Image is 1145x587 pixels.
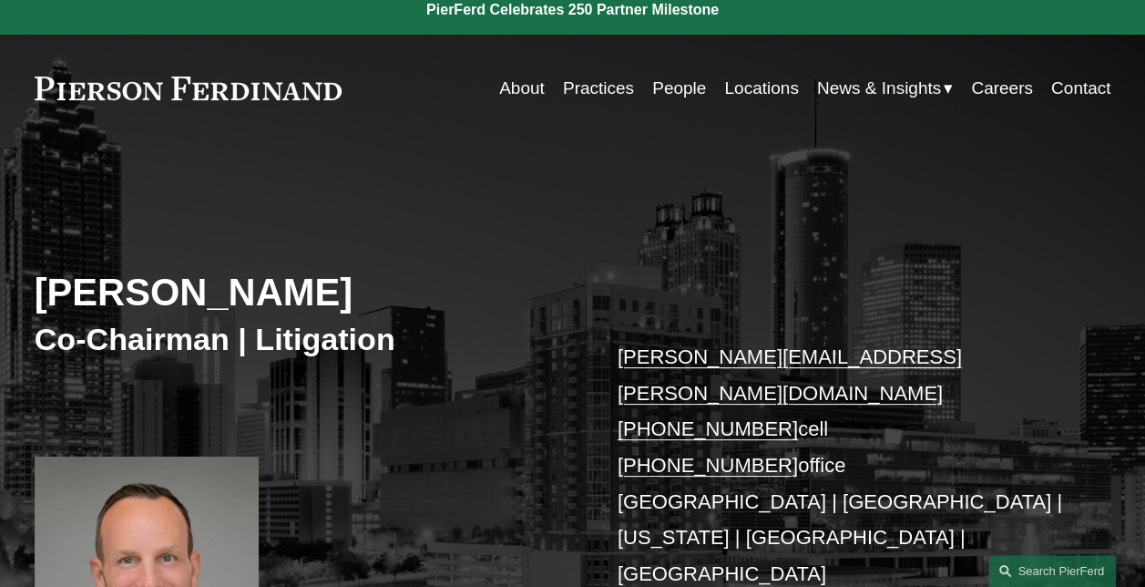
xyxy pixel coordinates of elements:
a: Contact [1051,71,1110,106]
a: Careers [971,71,1033,106]
a: folder dropdown [817,71,953,106]
h2: [PERSON_NAME] [35,270,573,315]
span: News & Insights [817,73,941,104]
h3: Co-Chairman | Litigation [35,320,573,358]
a: About [499,71,545,106]
a: Locations [724,71,798,106]
a: [PHONE_NUMBER] [618,417,798,440]
a: [PHONE_NUMBER] [618,454,798,477]
a: People [652,71,706,106]
a: [PERSON_NAME][EMAIL_ADDRESS][PERSON_NAME][DOMAIN_NAME] [618,345,962,405]
a: Search this site [988,555,1116,587]
a: Practices [563,71,634,106]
